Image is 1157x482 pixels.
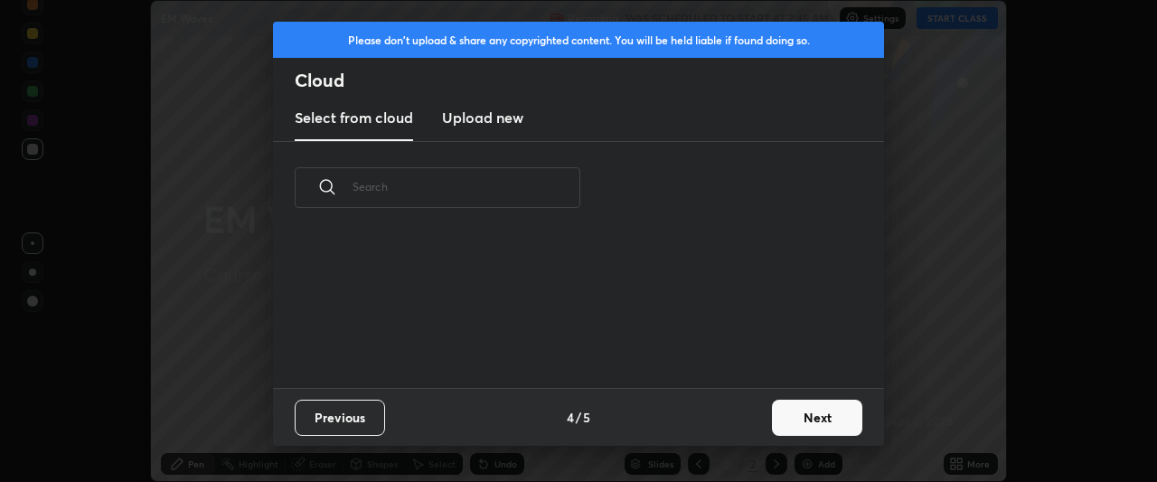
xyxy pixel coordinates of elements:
h3: Upload new [442,107,523,128]
h3: Select from cloud [295,107,413,128]
h4: / [576,408,581,427]
div: Please don't upload & share any copyrighted content. You will be held liable if found doing so. [273,22,884,58]
h2: Cloud [295,69,884,92]
input: Search [353,148,580,225]
h4: 5 [583,408,590,427]
button: Previous [295,400,385,436]
h4: 4 [567,408,574,427]
button: Next [772,400,862,436]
